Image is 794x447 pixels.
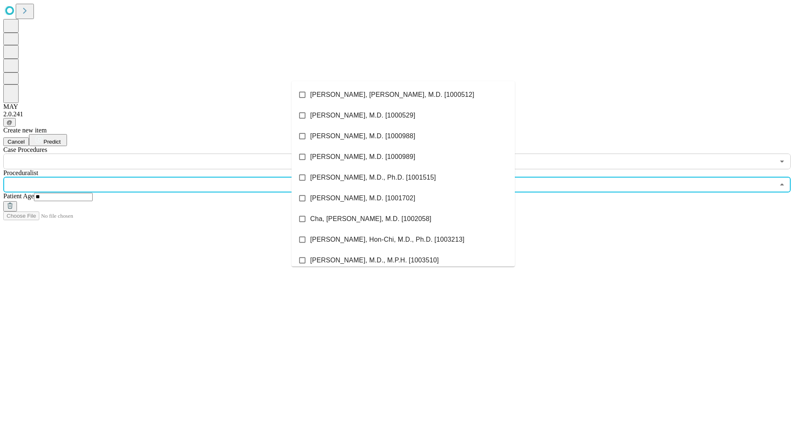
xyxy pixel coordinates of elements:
[310,152,415,162] span: [PERSON_NAME], M.D. [1000989]
[29,134,67,146] button: Predict
[776,179,788,190] button: Close
[310,255,439,265] span: [PERSON_NAME], M.D., M.P.H. [1003510]
[310,131,415,141] span: [PERSON_NAME], M.D. [1000988]
[776,156,788,167] button: Open
[43,139,60,145] span: Predict
[310,193,415,203] span: [PERSON_NAME], M.D. [1001702]
[3,169,38,176] span: Proceduralist
[3,111,791,118] div: 2.0.241
[3,127,47,134] span: Create new item
[310,173,436,183] span: [PERSON_NAME], M.D., Ph.D. [1001515]
[310,90,474,100] span: [PERSON_NAME], [PERSON_NAME], M.D. [1000512]
[3,137,29,146] button: Cancel
[7,139,25,145] span: Cancel
[3,192,34,199] span: Patient Age
[3,146,47,153] span: Scheduled Procedure
[310,214,431,224] span: Cha, [PERSON_NAME], M.D. [1002058]
[7,119,12,125] span: @
[310,111,415,120] span: [PERSON_NAME], M.D. [1000529]
[310,235,464,245] span: [PERSON_NAME], Hon-Chi, M.D., Ph.D. [1003213]
[3,118,16,127] button: @
[3,103,791,111] div: MAY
